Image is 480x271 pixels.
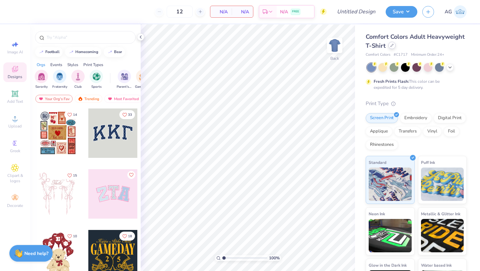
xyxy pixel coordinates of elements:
[38,73,45,80] img: Sorority Image
[366,52,390,58] span: Comfort Colors
[75,95,102,103] div: Trending
[366,140,398,150] div: Rhinestones
[10,148,20,154] span: Greek
[35,70,48,89] button: filter button
[64,110,80,119] button: Like
[369,168,412,201] img: Standard
[69,50,74,54] img: trend_line.gif
[7,203,23,208] span: Decorate
[90,70,103,89] button: filter button
[73,235,77,238] span: 10
[135,70,150,89] button: filter button
[214,8,228,15] span: N/A
[52,70,67,89] button: filter button
[7,99,23,104] span: Add Text
[394,126,421,137] div: Transfers
[292,9,299,14] span: FREE
[73,113,77,116] span: 14
[369,210,385,217] span: Neon Ink
[366,100,467,107] div: Print Type
[280,8,288,15] span: N/A
[386,6,417,18] button: Save
[91,84,102,89] span: Sports
[39,50,44,54] img: trend_line.gif
[104,47,125,57] button: bear
[117,70,132,89] div: filter for Parent's Weekend
[369,219,412,252] img: Neon Ink
[52,84,67,89] span: Fraternity
[50,62,62,68] div: Events
[8,74,22,79] span: Designs
[135,84,150,89] span: Game Day
[374,78,456,90] div: This color can be expedited for 5 day delivery.
[104,95,142,103] div: Most Favorited
[75,50,98,54] div: homecoming
[65,47,101,57] button: homecoming
[121,73,128,80] img: Parent's Weekend Image
[444,126,459,137] div: Foil
[366,113,398,123] div: Screen Print
[135,70,150,89] div: filter for Game Day
[64,232,80,241] button: Like
[73,174,77,177] span: 15
[114,50,122,54] div: bear
[64,171,80,180] button: Like
[46,34,131,41] input: Try "Alpha"
[167,6,193,18] input: – –
[394,52,408,58] span: # C1717
[78,96,83,101] img: trending.gif
[411,52,444,58] span: Minimum Order: 24 +
[421,159,435,166] span: Puff Ink
[35,95,73,103] div: Your Org's Fav
[332,5,381,18] input: Untitled Design
[269,255,280,261] span: 100 %
[107,96,113,101] img: most_fav.gif
[434,113,466,123] div: Digital Print
[83,62,103,68] div: Print Types
[119,110,135,119] button: Like
[37,62,45,68] div: Orgs
[71,70,85,89] button: filter button
[139,73,147,80] img: Game Day Image
[38,96,44,101] img: most_fav.gif
[107,50,113,54] img: trend_line.gif
[421,262,452,269] span: Water based Ink
[236,8,249,15] span: N/A
[454,5,467,18] img: Anjel Garcia
[35,70,48,89] div: filter for Sorority
[35,84,48,89] span: Sorority
[3,173,27,184] span: Clipart & logos
[24,250,48,257] strong: Need help?
[423,126,442,137] div: Vinyl
[52,70,67,89] div: filter for Fraternity
[400,113,432,123] div: Embroidery
[117,70,132,89] button: filter button
[71,70,85,89] div: filter for Club
[74,84,82,89] span: Club
[374,79,409,84] strong: Fresh Prints Flash:
[8,123,22,129] span: Upload
[328,39,341,52] img: Back
[128,235,132,238] span: 18
[421,210,460,217] span: Metallic & Glitter Ink
[128,113,132,116] span: 33
[366,126,392,137] div: Applique
[127,171,135,179] button: Like
[366,33,465,50] span: Comfort Colors Adult Heavyweight T-Shirt
[7,49,23,55] span: Image AI
[421,168,464,201] img: Puff Ink
[330,55,339,61] div: Back
[45,50,60,54] div: football
[35,47,63,57] button: football
[445,5,467,18] a: AG
[369,262,407,269] span: Glow in the Dark Ink
[90,70,103,89] div: filter for Sports
[74,73,82,80] img: Club Image
[56,73,63,80] img: Fraternity Image
[445,8,452,16] span: AG
[117,84,132,89] span: Parent's Weekend
[93,73,100,80] img: Sports Image
[421,219,464,252] img: Metallic & Glitter Ink
[67,62,78,68] div: Styles
[119,232,135,241] button: Like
